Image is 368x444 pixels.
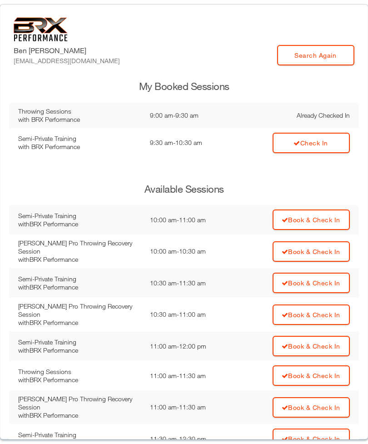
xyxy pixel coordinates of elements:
[18,302,141,319] div: [PERSON_NAME] Pro Throwing Recovery Session
[145,205,235,234] td: 10:00 am - 11:00 am
[18,143,141,151] div: with BRX Performance
[18,239,141,255] div: [PERSON_NAME] Pro Throwing Recovery Session
[18,255,141,264] div: with BRX Performance
[273,273,350,293] a: Book & Check In
[18,368,141,376] div: Throwing Sessions
[145,128,231,158] td: 9:30 am - 10:30 am
[145,331,235,361] td: 11:00 am - 12:00 pm
[145,361,235,390] td: 11:00 am - 11:30 am
[273,241,350,262] a: Book & Check In
[18,220,141,228] div: with BRX Performance
[145,234,235,268] td: 10:00 am - 10:30 am
[18,376,141,384] div: with BRX Performance
[14,17,68,41] img: 6f7da32581c89ca25d665dc3aae533e4f14fe3ef_original.svg
[18,395,141,411] div: [PERSON_NAME] Pro Throwing Recovery Session
[14,45,120,65] label: Ben [PERSON_NAME]
[145,103,231,128] td: 9:00 am - 9:30 am
[273,210,350,230] a: Book & Check In
[231,103,359,128] td: Already Checked In
[18,115,141,124] div: with BRX Performance
[145,390,235,424] td: 11:00 am - 11:30 am
[145,298,235,331] td: 10:30 am - 11:00 am
[18,135,141,143] div: Semi-Private Training
[18,212,141,220] div: Semi-Private Training
[273,336,350,356] a: Book & Check In
[273,133,350,153] a: Check In
[145,268,235,298] td: 10:30 am - 11:30 am
[18,338,141,346] div: Semi-Private Training
[9,182,359,196] h3: Available Sessions
[273,365,350,386] a: Book & Check In
[18,346,141,354] div: with BRX Performance
[18,411,141,419] div: with BRX Performance
[18,107,141,115] div: Throwing Sessions
[18,319,141,327] div: with BRX Performance
[9,80,359,94] h3: My Booked Sessions
[18,283,141,291] div: with BRX Performance
[277,45,354,65] a: Search Again
[18,431,141,439] div: Semi-Private Training
[14,56,120,65] div: [EMAIL_ADDRESS][DOMAIN_NAME]
[273,304,350,325] a: Book & Check In
[18,275,141,283] div: Semi-Private Training
[273,397,350,418] a: Book & Check In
